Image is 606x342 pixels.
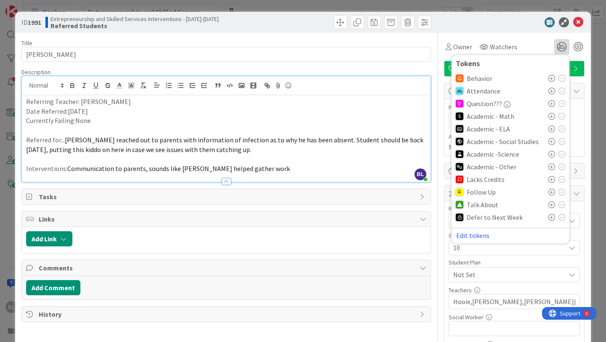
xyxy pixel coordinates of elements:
span: Attendance [467,87,500,95]
span: Entrepreneurship and Skilled Services Interventions - [DATE]-[DATE] [50,16,219,22]
span: Question??? [467,100,502,107]
span: Follow Up [467,188,496,196]
div: 5 [44,3,46,10]
span: Actual Dates [449,132,580,141]
span: Academic - Social Studies [467,138,539,145]
div: Grade [449,232,580,238]
div: Risk [449,206,580,211]
input: type card name here... [21,47,431,62]
span: Planned Dates [449,103,580,112]
label: Social Worker [449,313,484,321]
span: Not Started Yet [449,142,493,152]
span: Talk About [467,201,498,208]
p: Referring Teacher: [PERSON_NAME] [26,97,426,107]
b: Referred Students [50,22,219,29]
span: Defer to Next Week [467,214,523,221]
p: Interventions: [26,164,426,174]
span: Academic -Science [467,150,519,158]
span: Tasks [39,192,415,202]
p: Currently Failing:None [26,116,426,126]
label: Title [21,39,32,47]
span: Description [21,68,50,76]
span: Behavior [467,75,492,82]
button: Add Link [26,231,72,246]
span: Links [39,214,415,224]
span: Not Set [453,270,565,280]
p: Date Referred:[DATE] [26,107,426,116]
span: 10 [453,242,561,254]
div: Student Plan [449,259,580,265]
span: Lacks Credits [467,176,505,183]
span: Academic - ELA [467,125,510,133]
span: Watchers [490,42,517,52]
button: Edit tokens [456,232,490,239]
p: Referred for... [26,135,426,154]
span: History [39,309,415,319]
span: ID [21,17,41,27]
button: Add Comment [26,280,80,295]
span: Academic - Other [467,163,516,171]
span: Comments [39,263,415,273]
span: Owner [453,42,472,52]
span: BL [415,168,426,180]
span: Support [18,1,38,11]
span: [PERSON_NAME] reached out to parents with information of infection as to why he has been absent. ... [26,136,425,154]
b: 1991 [28,18,41,27]
span: Academic - Math [467,112,514,120]
div: Tokens [456,59,565,68]
label: Teachers [449,286,472,294]
span: Communication to parents, sounds like [PERSON_NAME] helped gather work [67,164,290,173]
